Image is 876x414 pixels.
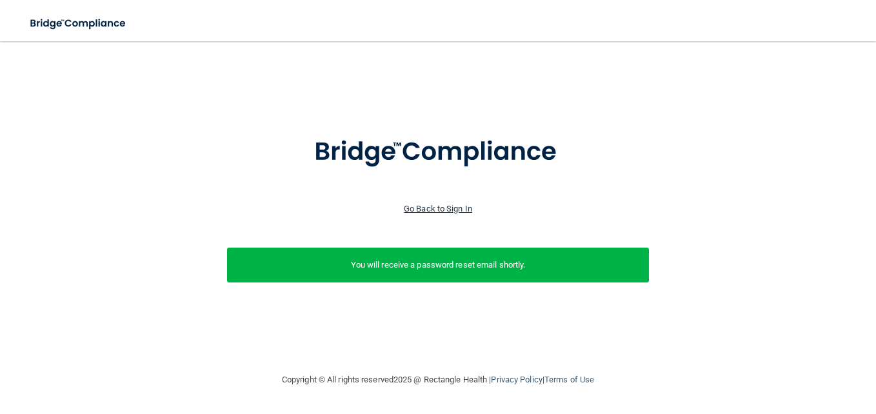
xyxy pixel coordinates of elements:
[544,375,594,384] a: Terms of Use
[19,10,138,37] img: bridge_compliance_login_screen.278c3ca4.svg
[491,375,542,384] a: Privacy Policy
[237,257,639,273] p: You will receive a password reset email shortly.
[203,359,673,400] div: Copyright © All rights reserved 2025 @ Rectangle Health | |
[653,322,861,374] iframe: Drift Widget Chat Controller
[404,204,472,213] a: Go Back to Sign In
[288,119,588,186] img: bridge_compliance_login_screen.278c3ca4.svg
